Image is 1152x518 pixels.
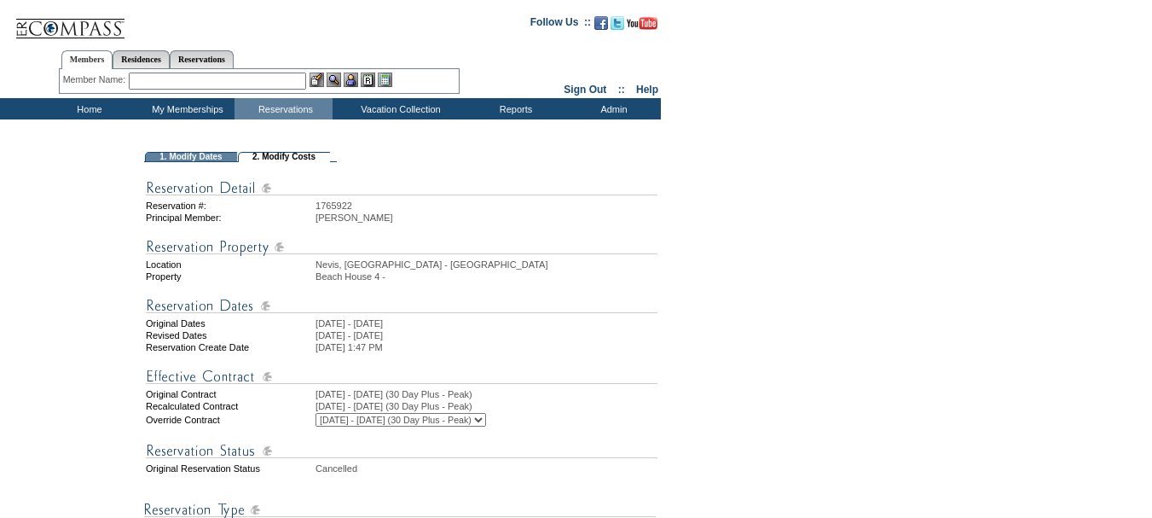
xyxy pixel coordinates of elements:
[315,212,657,223] td: [PERSON_NAME]
[465,98,563,119] td: Reports
[170,50,234,68] a: Reservations
[315,201,657,211] td: 1765922
[234,98,333,119] td: Reservations
[310,73,324,87] img: b_edit.gif
[146,318,314,329] td: Original Dates
[61,50,113,69] a: Members
[564,84,606,96] a: Sign Out
[315,463,657,474] td: Cancelled
[146,463,314,474] td: Original Reservation Status
[361,73,375,87] img: Reservations
[611,16,624,30] img: Follow us on Twitter
[146,389,314,399] td: Original Contract
[146,440,657,462] img: Reservation Status
[146,259,314,270] td: Location
[315,271,657,282] td: Beach House 4 -
[14,4,125,39] img: Compass Home
[136,98,234,119] td: My Memberships
[238,152,330,162] td: 2. Modify Costs
[146,366,657,387] img: Effective Contract
[146,212,314,223] td: Principal Member:
[627,17,657,30] img: Subscribe to our YouTube Channel
[146,178,657,199] img: Reservation Detail
[327,73,341,87] img: View
[146,271,314,282] td: Property
[315,259,657,270] td: Nevis, [GEOGRAPHIC_DATA] - [GEOGRAPHIC_DATA]
[146,342,314,352] td: Reservation Create Date
[333,98,465,119] td: Vacation Collection
[315,330,657,340] td: [DATE] - [DATE]
[627,21,657,32] a: Subscribe to our YouTube Channel
[146,413,314,427] td: Override Contract
[618,84,625,96] span: ::
[146,201,314,211] td: Reservation #:
[636,84,658,96] a: Help
[146,330,314,340] td: Revised Dates
[530,15,591,35] td: Follow Us ::
[315,318,657,329] td: [DATE] - [DATE]
[315,342,657,352] td: [DATE] 1:47 PM
[611,21,624,32] a: Follow us on Twitter
[594,21,608,32] a: Become our fan on Facebook
[146,401,314,411] td: Recalculated Contract
[38,98,136,119] td: Home
[146,295,657,317] img: Reservation Dates
[63,73,129,87] div: Member Name:
[146,236,657,258] img: Reservation Property
[563,98,661,119] td: Admin
[594,16,608,30] img: Become our fan on Facebook
[315,401,657,411] td: [DATE] - [DATE] (30 Day Plus - Peak)
[344,73,358,87] img: Impersonate
[378,73,392,87] img: b_calculator.gif
[113,50,170,68] a: Residences
[145,152,237,162] td: 1. Modify Dates
[315,389,657,399] td: [DATE] - [DATE] (30 Day Plus - Peak)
